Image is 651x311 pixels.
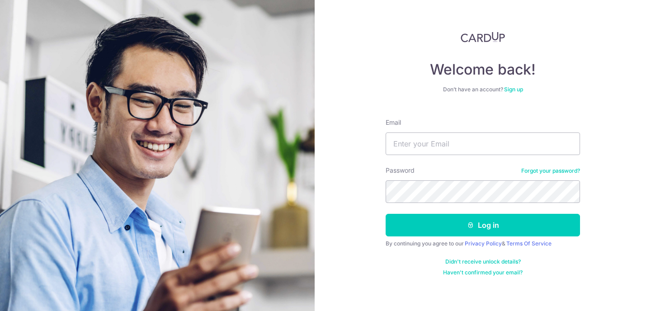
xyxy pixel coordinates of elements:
div: Don’t have an account? [386,86,580,93]
a: Didn't receive unlock details? [445,258,521,265]
button: Log in [386,214,580,236]
a: Sign up [504,86,523,93]
a: Terms Of Service [506,240,552,247]
label: Email [386,118,401,127]
a: Forgot your password? [521,167,580,174]
a: Haven't confirmed your email? [443,269,523,276]
img: CardUp Logo [461,32,505,42]
label: Password [386,166,415,175]
div: By continuing you agree to our & [386,240,580,247]
input: Enter your Email [386,132,580,155]
h4: Welcome back! [386,61,580,79]
a: Privacy Policy [465,240,502,247]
